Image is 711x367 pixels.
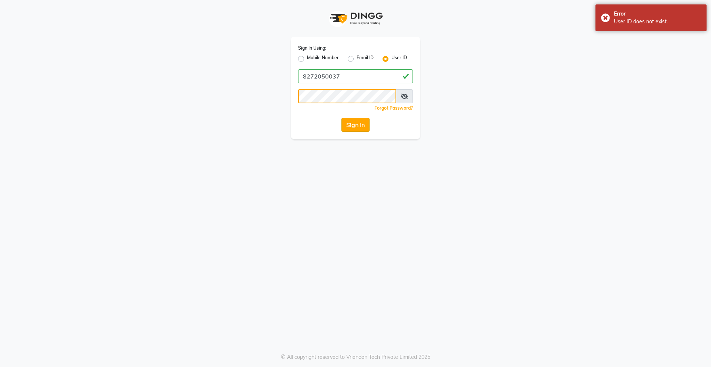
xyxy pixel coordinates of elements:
label: Email ID [357,54,374,63]
label: Sign In Using: [298,45,326,51]
img: logo1.svg [326,7,385,29]
div: Error [614,10,701,18]
div: User ID does not exist. [614,18,701,26]
a: Forgot Password? [374,105,413,111]
button: Sign In [341,118,370,132]
label: Mobile Number [307,54,339,63]
input: Username [298,69,413,83]
label: User ID [391,54,407,63]
input: Username [298,89,396,103]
